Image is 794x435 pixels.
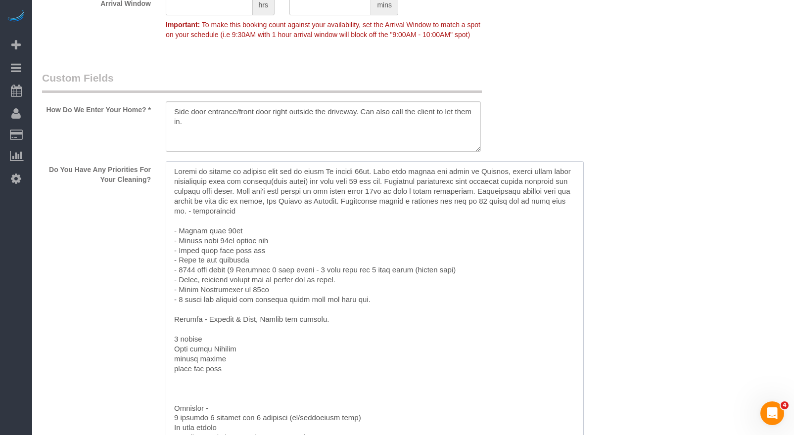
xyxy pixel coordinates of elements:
[42,71,482,93] legend: Custom Fields
[166,21,480,39] span: To make this booking count against your availability, set the Arrival Window to match a spot on y...
[35,101,158,115] label: How Do We Enter Your Home? *
[35,161,158,184] label: Do You Have Any Priorities For Your Cleaning?
[6,10,26,24] img: Automaid Logo
[760,401,784,425] iframe: Intercom live chat
[166,21,200,29] strong: Important:
[781,401,789,409] span: 4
